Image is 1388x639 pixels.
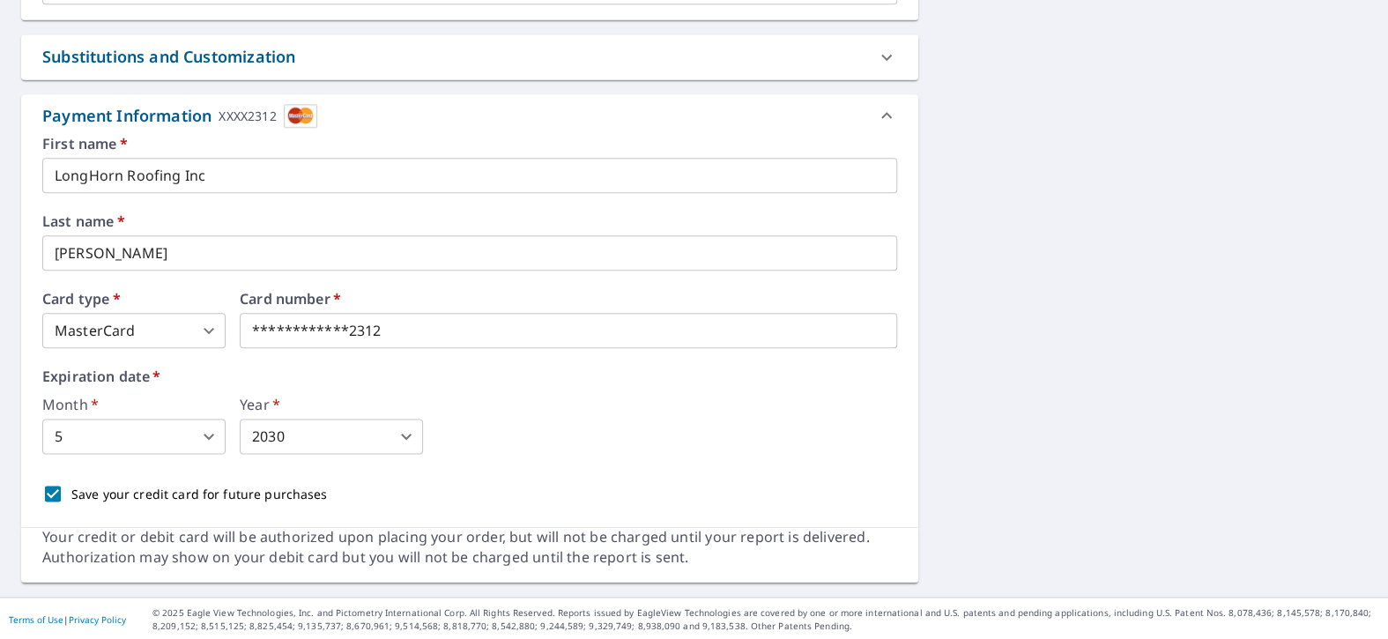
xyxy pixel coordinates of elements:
[152,606,1379,633] p: © 2025 Eagle View Technologies, Inc. and Pictometry International Corp. All Rights Reserved. Repo...
[9,613,63,626] a: Terms of Use
[240,398,423,412] label: Year
[240,292,897,306] label: Card number
[42,313,226,348] div: MasterCard
[21,34,918,79] div: Substitutions and Customization
[69,613,126,626] a: Privacy Policy
[219,104,276,128] div: XXXX2312
[71,485,328,503] p: Save your credit card for future purchases
[42,527,897,568] div: Your credit or debit card will be authorized upon placing your order, but will not be charged unt...
[42,214,897,228] label: Last name
[21,94,918,137] div: Payment InformationXXXX2312cardImage
[42,369,897,383] label: Expiration date
[42,137,897,151] label: First name
[42,292,226,306] label: Card type
[284,104,317,128] img: cardImage
[9,614,126,625] p: |
[240,419,423,454] div: 2030
[42,398,226,412] label: Month
[42,104,317,128] div: Payment Information
[42,419,226,454] div: 5
[42,45,295,69] div: Substitutions and Customization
